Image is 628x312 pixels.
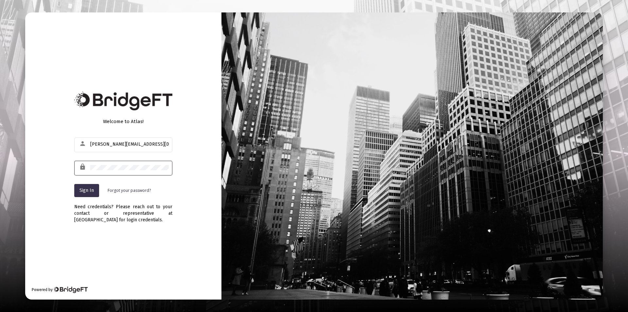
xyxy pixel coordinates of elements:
input: Email or Username [90,142,169,147]
img: Bridge Financial Technology Logo [74,92,172,110]
div: Powered by [32,286,88,293]
mat-icon: lock [79,163,87,171]
div: Welcome to Atlas! [74,118,172,125]
div: Need credentials? Please reach out to your contact or representative at [GEOGRAPHIC_DATA] for log... [74,197,172,223]
button: Sign In [74,184,99,197]
span: Sign In [79,188,94,193]
a: Forgot your password? [108,187,151,194]
img: Bridge Financial Technology Logo [53,286,88,293]
mat-icon: person [79,140,87,148]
